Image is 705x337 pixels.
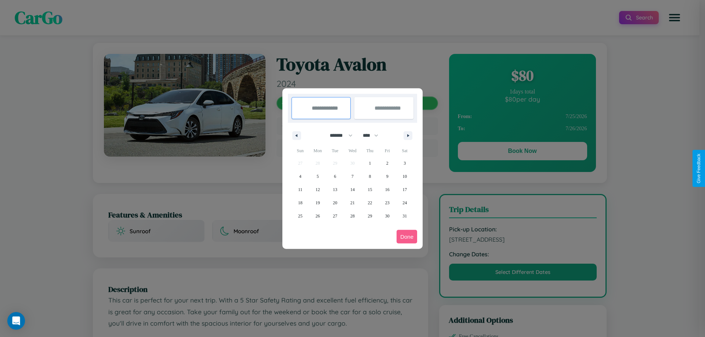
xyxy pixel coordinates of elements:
span: 26 [315,209,320,223]
button: 13 [326,183,344,196]
button: 22 [361,196,379,209]
button: 6 [326,170,344,183]
button: 27 [326,209,344,223]
button: 28 [344,209,361,223]
span: 5 [317,170,319,183]
span: 16 [385,183,390,196]
button: 23 [379,196,396,209]
span: 30 [385,209,390,223]
span: 19 [315,196,320,209]
button: 31 [396,209,413,223]
button: 15 [361,183,379,196]
button: 18 [292,196,309,209]
span: 12 [315,183,320,196]
button: Done [397,230,417,243]
button: 12 [309,183,326,196]
span: Wed [344,145,361,157]
span: 29 [368,209,372,223]
span: 18 [298,196,303,209]
button: 2 [379,157,396,170]
button: 1 [361,157,379,170]
span: 17 [402,183,407,196]
div: Open Intercom Messenger [7,312,25,330]
span: Tue [326,145,344,157]
button: 19 [309,196,326,209]
div: Give Feedback [696,154,701,183]
span: 6 [334,170,336,183]
button: 7 [344,170,361,183]
span: 22 [368,196,372,209]
button: 5 [309,170,326,183]
button: 10 [396,170,413,183]
span: 15 [368,183,372,196]
button: 17 [396,183,413,196]
button: 11 [292,183,309,196]
button: 14 [344,183,361,196]
button: 21 [344,196,361,209]
span: 28 [350,209,355,223]
span: 20 [333,196,337,209]
span: Thu [361,145,379,157]
span: 4 [299,170,301,183]
button: 20 [326,196,344,209]
span: 8 [369,170,371,183]
span: 25 [298,209,303,223]
span: 21 [350,196,355,209]
button: 29 [361,209,379,223]
span: Mon [309,145,326,157]
span: Sat [396,145,413,157]
span: 14 [350,183,355,196]
button: 24 [396,196,413,209]
button: 26 [309,209,326,223]
button: 16 [379,183,396,196]
span: 13 [333,183,337,196]
span: 27 [333,209,337,223]
button: 9 [379,170,396,183]
span: 2 [386,157,388,170]
span: 24 [402,196,407,209]
span: 1 [369,157,371,170]
button: 4 [292,170,309,183]
span: 9 [386,170,388,183]
span: Fri [379,145,396,157]
span: 23 [385,196,390,209]
span: 3 [404,157,406,170]
span: 11 [298,183,303,196]
span: Sun [292,145,309,157]
button: 30 [379,209,396,223]
span: 7 [351,170,354,183]
span: 10 [402,170,407,183]
button: 3 [396,157,413,170]
button: 8 [361,170,379,183]
span: 31 [402,209,407,223]
button: 25 [292,209,309,223]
